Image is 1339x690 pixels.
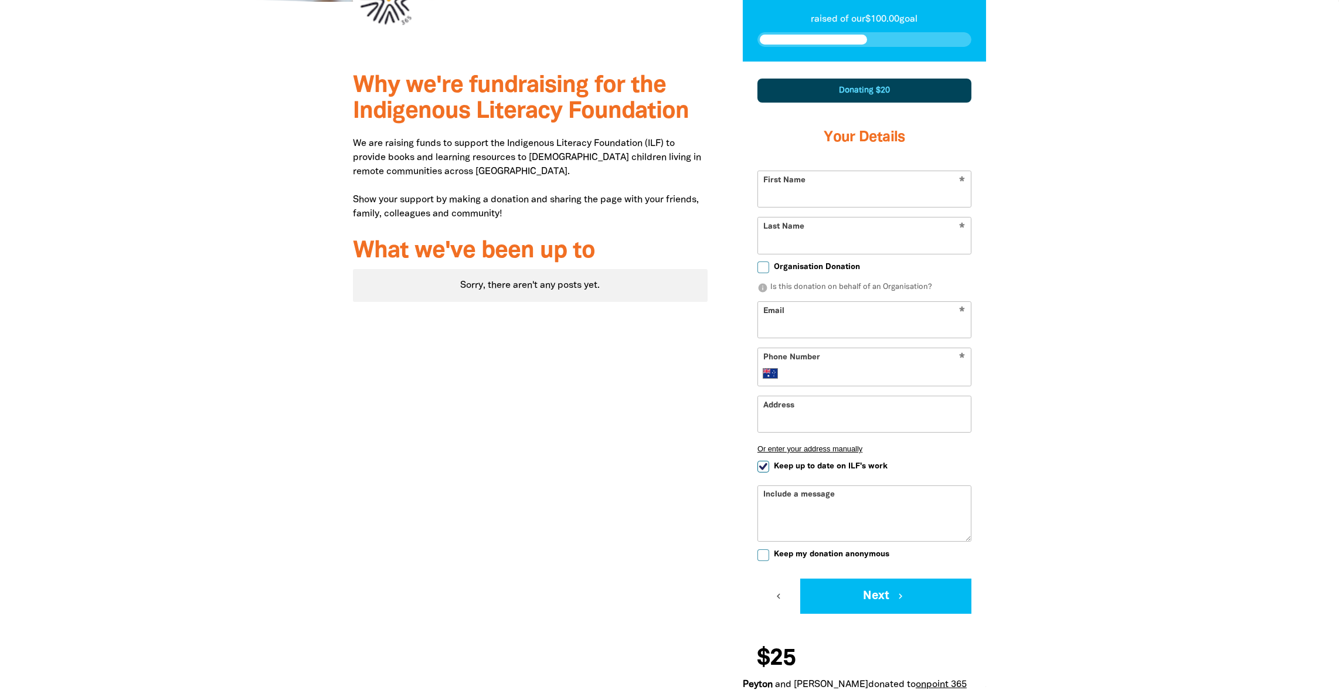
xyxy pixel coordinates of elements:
[774,461,888,472] span: Keep up to date on ILF's work
[773,591,784,601] i: chevron_left
[353,239,708,264] h3: What we've been up to
[868,681,916,689] span: donated to
[757,114,971,161] h3: Your Details
[775,681,868,689] em: and [PERSON_NAME]
[757,12,971,26] p: raised of our $100.00 goal
[353,269,708,302] div: Sorry, there aren't any posts yet.
[353,137,708,221] p: We are raising funds to support the Indigenous Literacy Foundation (ILF) to provide books and lea...
[757,283,768,293] i: info
[353,75,689,123] span: Why we're fundraising for the Indigenous Literacy Foundation
[800,579,971,614] button: Next chevron_right
[774,261,860,273] span: Organisation Donation
[353,269,708,302] div: Paginated content
[757,549,769,561] input: Keep my donation anonymous
[895,591,906,601] i: chevron_right
[959,353,965,364] i: Required
[743,681,773,689] em: Peyton
[757,282,971,294] p: Is this donation on behalf of an Organisation?
[757,461,769,473] input: Keep up to date on ILF's work
[757,444,971,453] button: Or enter your address manually
[757,79,971,103] div: Donating $20
[774,549,889,560] span: Keep my donation anonymous
[757,261,769,273] input: Organisation Donation
[757,579,800,614] button: chevron_left
[757,647,796,671] span: $25
[916,681,967,689] a: onpoint 365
